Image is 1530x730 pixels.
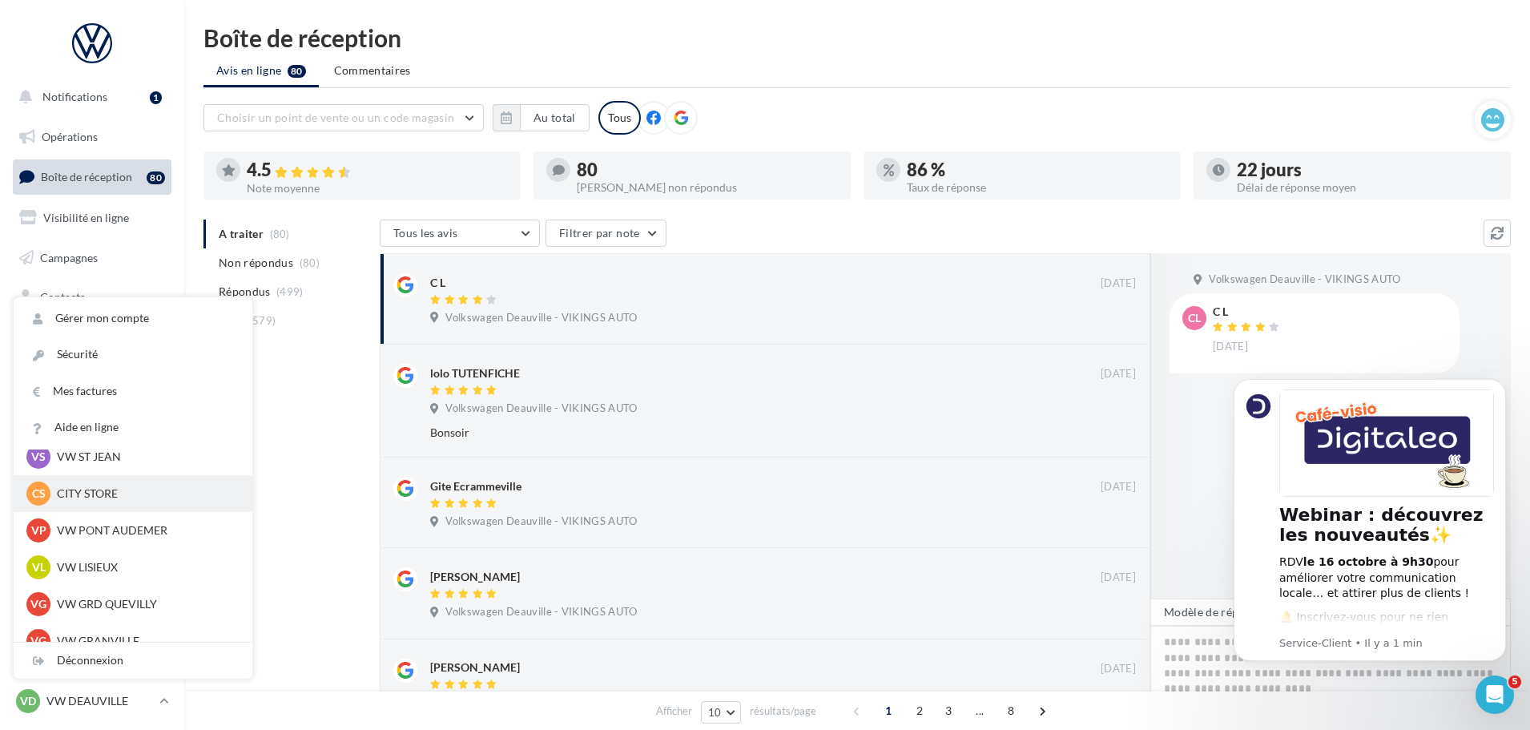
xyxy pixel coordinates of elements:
[203,104,484,131] button: Choisir un point de vente ou un code magasin
[907,698,932,724] span: 2
[13,686,171,716] a: VD VW DEAUVILLE
[445,311,637,325] span: Volkswagen Deauville - VIKINGS AUTO
[1210,359,1530,722] iframe: Intercom notifications message
[10,80,168,114] button: Notifications 1
[430,569,520,585] div: [PERSON_NAME]
[14,337,252,373] a: Sécurité
[750,704,816,719] span: résultats/page
[708,706,722,719] span: 10
[1188,310,1201,326] span: CL
[32,559,46,575] span: VL
[10,400,175,447] a: PLV et print personnalisable
[1101,480,1136,494] span: [DATE]
[14,373,252,409] a: Mes factures
[701,701,742,724] button: 10
[1209,272,1400,287] span: Volkswagen Deauville - VIKINGS AUTO
[42,130,98,143] span: Opérations
[445,401,637,416] span: Volkswagen Deauville - VIKINGS AUTO
[31,522,46,538] span: VP
[430,365,520,381] div: lolo TUTENFICHE
[57,449,233,465] p: VW ST JEAN
[393,226,458,240] span: Tous les avis
[334,63,411,79] span: Commentaires
[656,704,692,719] span: Afficher
[1476,676,1514,714] iframe: Intercom live chat
[1213,340,1248,354] span: [DATE]
[147,171,165,184] div: 80
[493,104,590,131] button: Au total
[57,486,233,502] p: CITY STORE
[14,409,252,446] a: Aide en ligne
[380,220,540,247] button: Tous les avis
[1150,599,1290,626] button: Modèle de réponse
[14,643,252,679] div: Déconnexion
[41,170,132,184] span: Boîte de réception
[876,698,901,724] span: 1
[32,486,46,502] span: CS
[57,522,233,538] p: VW PONT AUDEMER
[219,255,293,271] span: Non répondus
[10,201,175,235] a: Visibilité en ligne
[276,285,304,298] span: (499)
[247,183,508,194] div: Note moyenne
[57,633,233,649] p: VW GRANVILLE
[445,514,637,529] span: Volkswagen Deauville - VIKINGS AUTO
[1237,182,1498,193] div: Délai de réponse moyen
[10,241,175,275] a: Campagnes
[520,104,590,131] button: Au total
[46,693,153,709] p: VW DEAUVILLE
[430,478,521,494] div: Gite Ecrammeville
[30,633,46,649] span: VG
[430,275,445,291] div: C L
[300,256,320,269] span: (80)
[10,120,175,154] a: Opérations
[598,101,641,135] div: Tous
[43,211,129,224] span: Visibilité en ligne
[57,559,233,575] p: VW LISIEUX
[203,26,1511,50] div: Boîte de réception
[57,596,233,612] p: VW GRD QUEVILLY
[907,182,1168,193] div: Taux de réponse
[30,596,46,612] span: VG
[907,161,1168,179] div: 86 %
[998,698,1024,724] span: 8
[1101,367,1136,381] span: [DATE]
[14,300,252,337] a: Gérer mon compte
[31,449,46,465] span: VS
[430,425,1032,441] div: Bonsoir
[1101,662,1136,676] span: [DATE]
[577,182,838,193] div: [PERSON_NAME] non répondus
[247,161,508,179] div: 4.5
[1101,571,1136,585] span: [DATE]
[10,454,175,501] a: Campagnes DataOnDemand
[249,314,276,327] span: (579)
[217,111,454,124] span: Choisir un point de vente ou un code magasin
[430,659,520,676] div: [PERSON_NAME]
[42,90,107,103] span: Notifications
[1508,676,1521,688] span: 5
[10,321,175,354] a: Médiathèque
[40,250,98,264] span: Campagnes
[219,284,271,300] span: Répondus
[1101,276,1136,291] span: [DATE]
[546,220,666,247] button: Filtrer par note
[1237,161,1498,179] div: 22 jours
[10,280,175,314] a: Contacts
[1213,306,1283,317] div: C L
[936,698,961,724] span: 3
[10,159,175,194] a: Boîte de réception80
[150,91,162,104] div: 1
[10,361,175,394] a: Calendrier
[20,693,36,709] span: VD
[40,290,85,304] span: Contacts
[967,698,992,724] span: ...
